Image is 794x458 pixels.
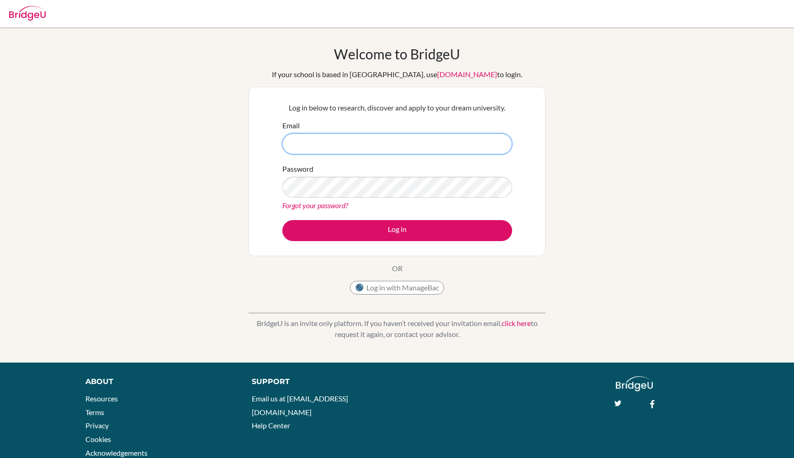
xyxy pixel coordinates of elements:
a: [DOMAIN_NAME] [437,70,497,79]
button: Log in with ManageBac [350,281,444,295]
a: Acknowledgements [85,448,148,457]
a: Terms [85,408,104,416]
div: Support [252,376,387,387]
button: Log in [282,220,512,241]
img: Bridge-U [9,6,46,21]
label: Email [282,120,300,131]
div: About [85,376,231,387]
p: OR [392,263,402,274]
p: BridgeU is an invite only platform. If you haven’t received your invitation email, to request it ... [249,318,545,340]
a: Forgot your password? [282,201,348,210]
a: Help Center [252,421,290,430]
p: Log in below to research, discover and apply to your dream university. [282,102,512,113]
div: If your school is based in [GEOGRAPHIC_DATA], use to login. [272,69,522,80]
a: Resources [85,394,118,403]
a: click here [502,319,531,327]
a: Privacy [85,421,109,430]
a: Email us at [EMAIL_ADDRESS][DOMAIN_NAME] [252,394,348,416]
a: Cookies [85,435,111,443]
label: Password [282,163,313,174]
img: logo_white@2x-f4f0deed5e89b7ecb1c2cc34c3e3d731f90f0f143d5ea2071677605dd97b5244.png [616,376,653,391]
h1: Welcome to BridgeU [334,46,460,62]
